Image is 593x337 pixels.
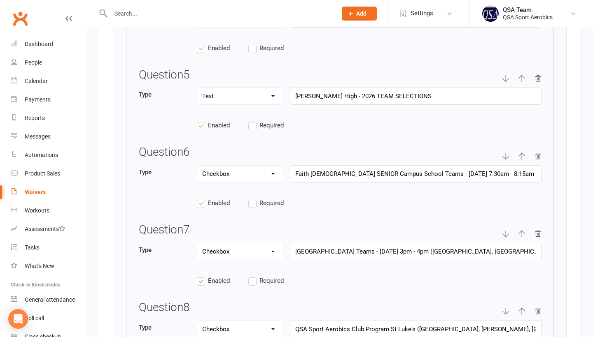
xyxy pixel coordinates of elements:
span: Required [259,120,284,129]
label: Type [139,323,190,332]
input: Question title [290,165,542,182]
span: Enabled [208,43,230,52]
div: General attendance [25,296,75,303]
a: Dashboard [11,35,87,53]
span: Required [259,43,284,52]
a: Payments [11,90,87,109]
a: Clubworx [10,8,30,29]
label: Type [139,167,190,177]
div: Assessments [25,226,65,232]
a: People [11,53,87,72]
h3: Question 5 [139,69,190,81]
div: Payments [25,96,51,103]
div: Tasks [25,244,40,251]
div: People [25,59,42,66]
div: What's New [25,263,54,269]
a: What's New [11,257,87,275]
div: Waivers [25,189,46,195]
div: Roll call [25,315,44,321]
span: Add [356,10,367,17]
div: Reports [25,115,45,121]
div: QSA Team [503,6,553,14]
a: Reports [11,109,87,127]
a: Calendar [11,72,87,90]
div: Messages [25,133,51,140]
div: Dashboard [25,41,53,47]
span: Enabled [208,198,230,207]
label: Type [139,245,190,255]
a: General attendance kiosk mode [11,291,87,309]
a: Tasks [11,238,87,257]
span: Enabled [208,276,230,284]
input: Question title [290,88,542,105]
a: Messages [11,127,87,146]
button: Add [342,7,377,21]
input: Search... [108,8,331,19]
label: Type [139,90,190,99]
span: Enabled [208,120,230,129]
a: Automations [11,146,87,164]
span: Settings [411,4,433,23]
img: thumb_image1645967867.png [482,5,499,22]
a: Product Sales [11,164,87,183]
h3: Question 8 [139,301,190,314]
a: Waivers [11,183,87,201]
a: Assessments [11,220,87,238]
div: Product Sales [25,170,60,177]
div: Calendar [25,78,48,84]
a: Roll call [11,309,87,328]
input: Question title [290,243,542,260]
div: Workouts [25,207,49,214]
div: Automations [25,152,58,158]
div: Open Intercom Messenger [8,309,28,329]
h3: Question 7 [139,224,190,236]
div: QSA Sport Aerobics [503,14,553,21]
h3: Question 6 [139,146,190,159]
span: Required [259,276,284,284]
span: Required [259,198,284,207]
a: Workouts [11,201,87,220]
